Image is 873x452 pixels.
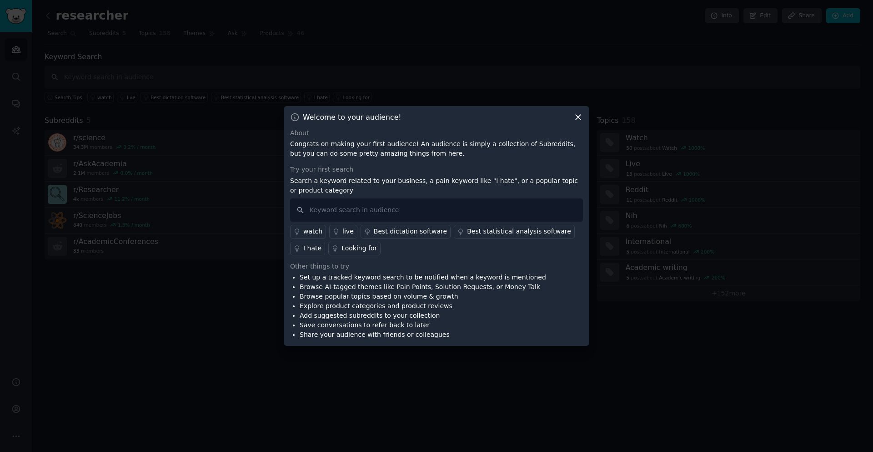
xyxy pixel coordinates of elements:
[303,244,321,253] div: I hate
[290,176,583,195] p: Search a keyword related to your business, a pain keyword like "I hate", or a popular topic or pr...
[290,198,583,222] input: Keyword search in audience
[467,227,571,236] div: Best statistical analysis software
[290,139,583,158] p: Congrats on making your first audience! An audience is simply a collection of Subreddits, but you...
[341,244,377,253] div: Looking for
[300,282,546,292] li: Browse AI-tagged themes like Pain Points, Solution Requests, or Money Talk
[454,225,575,239] a: Best statistical analysis software
[374,227,447,236] div: Best dictation software
[290,128,583,138] div: About
[361,225,451,239] a: Best dictation software
[329,225,357,239] a: live
[300,320,546,330] li: Save conversations to refer back to later
[303,112,401,122] h3: Welcome to your audience!
[290,242,325,255] a: I hate
[300,330,546,340] li: Share your audience with friends or colleagues
[290,225,326,239] a: watch
[300,292,546,301] li: Browse popular topics based on volume & growth
[342,227,354,236] div: live
[300,301,546,311] li: Explore product categories and product reviews
[300,311,546,320] li: Add suggested subreddits to your collection
[290,165,583,174] div: Try your first search
[300,273,546,282] li: Set up a tracked keyword search to be notified when a keyword is mentioned
[303,227,322,236] div: watch
[290,262,583,271] div: Other things to try
[328,242,381,255] a: Looking for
